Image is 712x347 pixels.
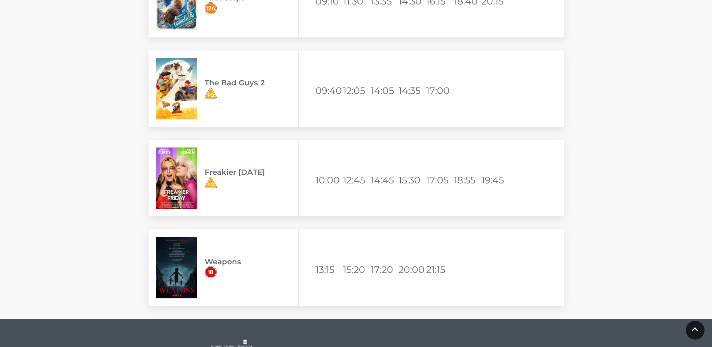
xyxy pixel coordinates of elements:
li: 21:15 [426,261,452,278]
li: 17:05 [426,171,452,189]
li: 17:20 [371,261,397,278]
li: 14:35 [398,82,425,100]
h3: Freakier [DATE] [205,168,298,177]
li: 09:40 [315,82,342,100]
li: 12:05 [343,82,369,100]
li: 14:45 [371,171,397,189]
li: 15:30 [398,171,425,189]
li: 13:15 [315,261,342,278]
li: 18:55 [454,171,480,189]
li: 14:05 [371,82,397,100]
li: 17:00 [426,82,452,100]
h3: The Bad Guys 2 [205,78,298,87]
li: 15:20 [343,261,369,278]
h3: Weapons [205,257,298,266]
li: 10:00 [315,171,342,189]
li: 12:45 [343,171,369,189]
li: 20:00 [398,261,425,278]
li: 19:45 [482,171,508,189]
